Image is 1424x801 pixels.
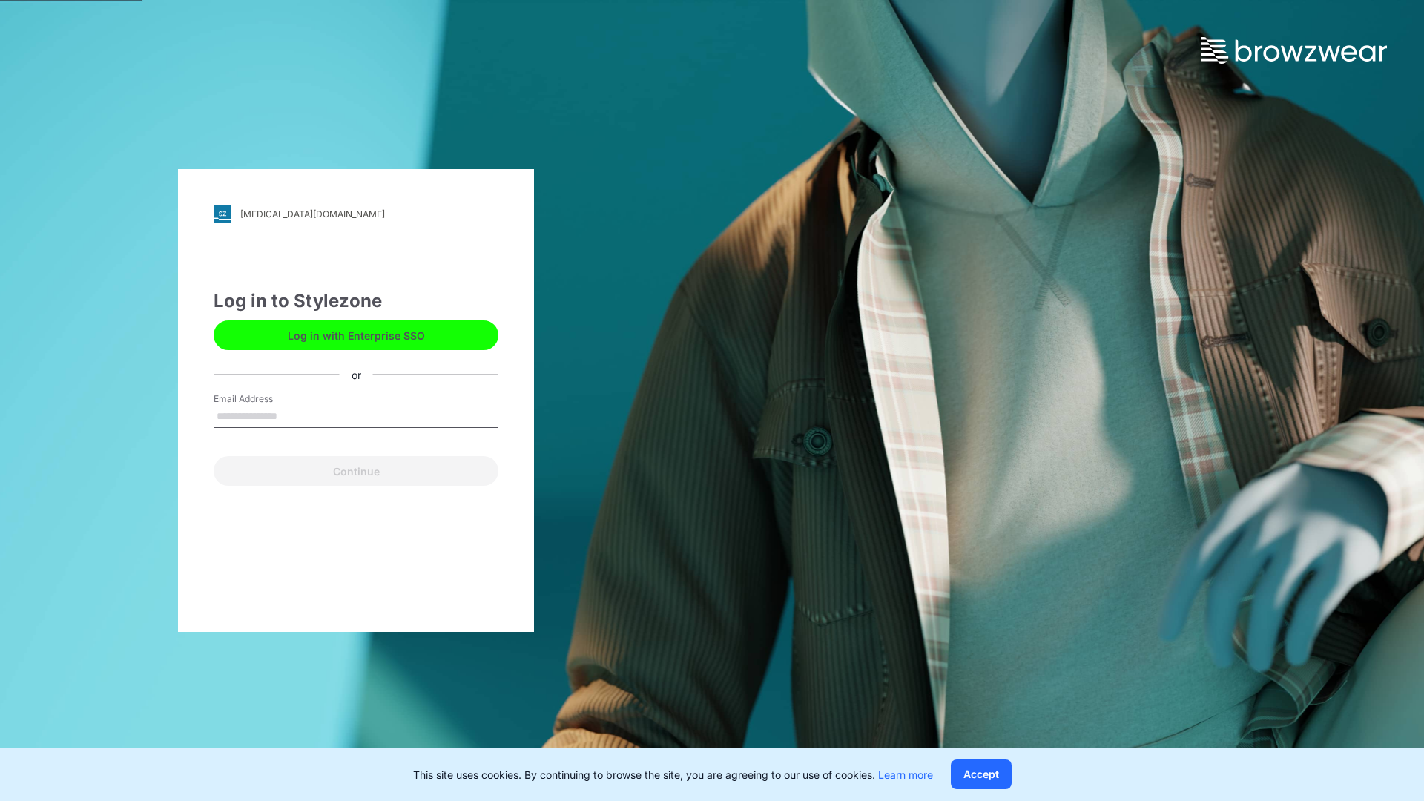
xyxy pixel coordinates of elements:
[878,768,933,781] a: Learn more
[951,759,1012,789] button: Accept
[214,205,231,222] img: svg+xml;base64,PHN2ZyB3aWR0aD0iMjgiIGhlaWdodD0iMjgiIHZpZXdCb3g9IjAgMCAyOCAyOCIgZmlsbD0ibm9uZSIgeG...
[413,767,933,782] p: This site uses cookies. By continuing to browse the site, you are agreeing to our use of cookies.
[340,366,373,382] div: or
[214,320,498,350] button: Log in with Enterprise SSO
[1201,37,1387,64] img: browzwear-logo.73288ffb.svg
[240,208,385,220] div: [MEDICAL_DATA][DOMAIN_NAME]
[214,392,317,406] label: Email Address
[214,205,498,222] a: [MEDICAL_DATA][DOMAIN_NAME]
[214,288,498,314] div: Log in to Stylezone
